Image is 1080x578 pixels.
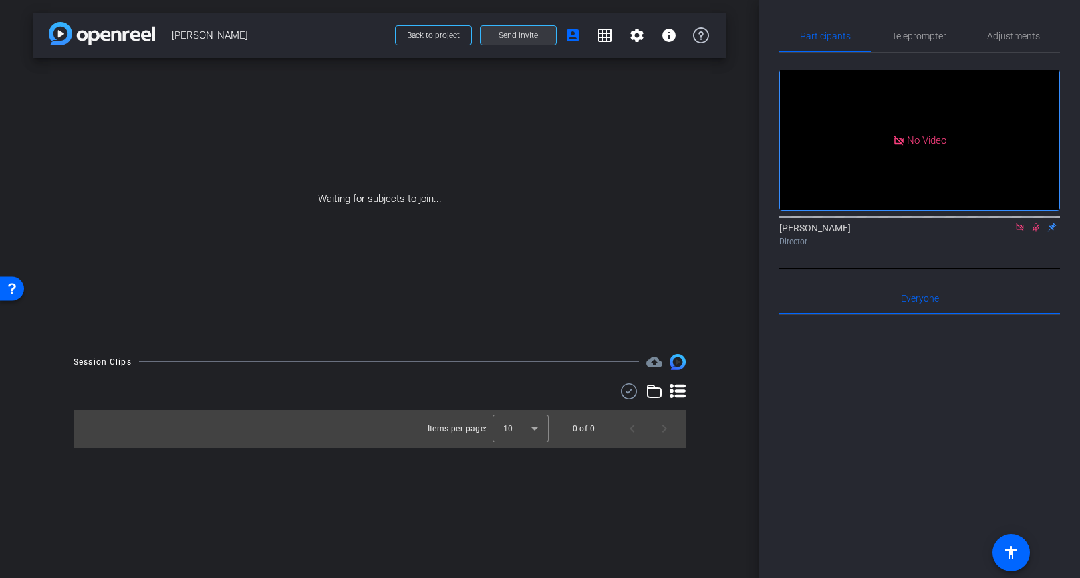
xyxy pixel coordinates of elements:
[49,22,155,45] img: app-logo
[597,27,613,43] mat-icon: grid_on
[670,354,686,370] img: Session clips
[987,31,1040,41] span: Adjustments
[395,25,472,45] button: Back to project
[646,354,662,370] mat-icon: cloud_upload
[565,27,581,43] mat-icon: account_box
[407,31,460,40] span: Back to project
[1003,545,1019,561] mat-icon: accessibility
[629,27,645,43] mat-icon: settings
[573,422,595,436] div: 0 of 0
[892,31,946,41] span: Teleprompter
[616,413,648,445] button: Previous page
[74,355,132,369] div: Session Clips
[428,422,487,436] div: Items per page:
[779,235,1060,248] div: Director
[33,58,726,341] div: Waiting for subjects to join...
[800,31,851,41] span: Participants
[480,25,557,45] button: Send invite
[661,27,677,43] mat-icon: info
[648,413,680,445] button: Next page
[901,294,939,303] span: Everyone
[172,22,387,49] span: [PERSON_NAME]
[499,30,538,41] span: Send invite
[907,134,946,146] span: No Video
[646,354,662,370] span: Destinations for your clips
[779,221,1060,248] div: [PERSON_NAME]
